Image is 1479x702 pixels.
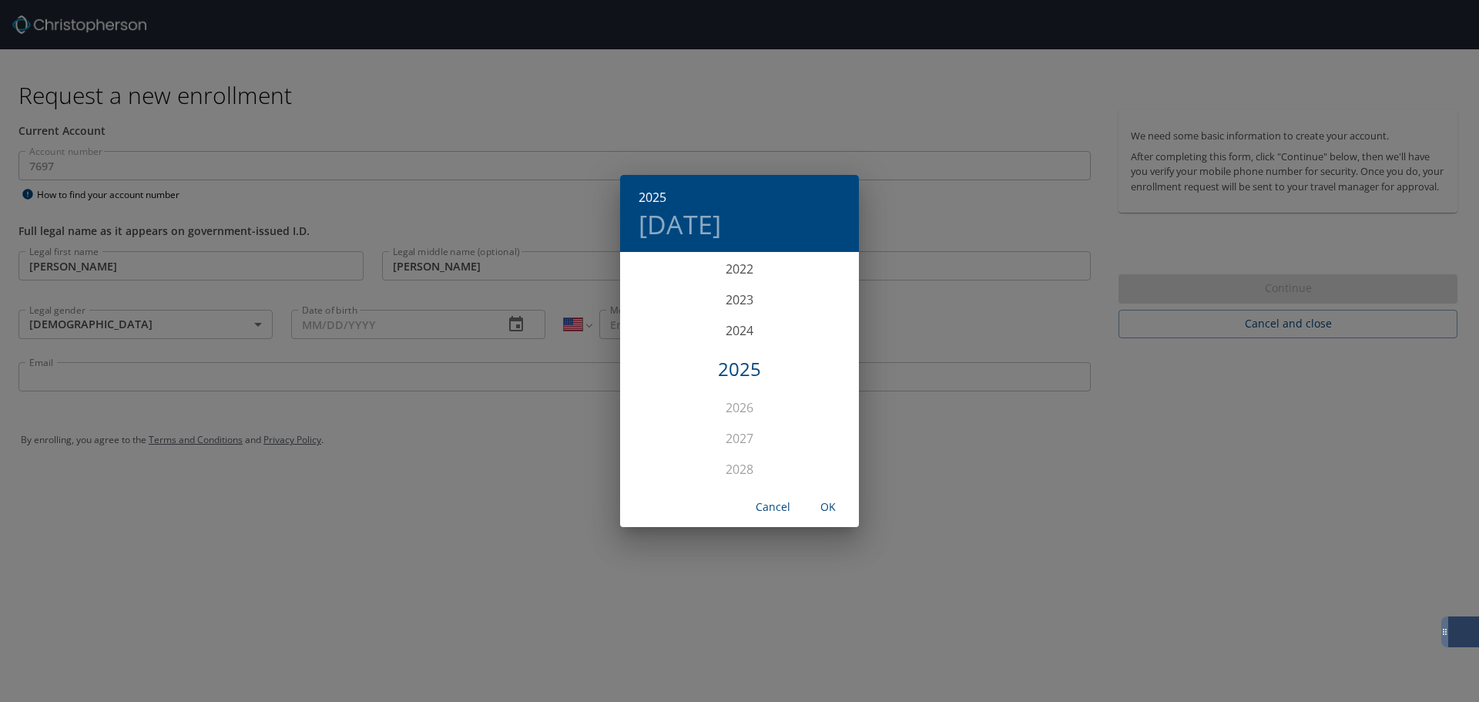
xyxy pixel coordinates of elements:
button: Cancel [748,493,797,522]
button: OK [803,493,853,522]
div: 2023 [620,284,859,315]
div: 2024 [620,315,859,346]
div: 2022 [620,254,859,284]
span: Cancel [754,498,791,517]
button: 2025 [639,186,666,208]
div: 2025 [620,354,859,385]
span: OK [810,498,847,517]
button: [DATE] [639,208,721,240]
